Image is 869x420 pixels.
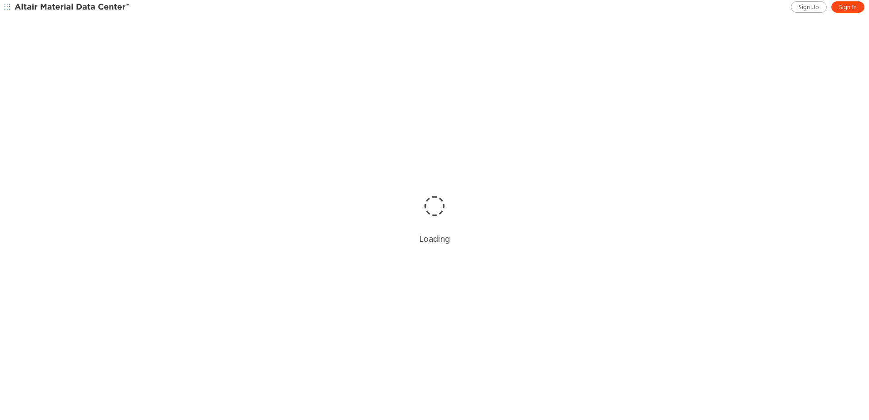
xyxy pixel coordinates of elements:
[419,233,450,244] div: Loading
[15,3,130,12] img: Altair Material Data Center
[831,1,864,13] a: Sign In
[791,1,827,13] a: Sign Up
[839,4,857,11] span: Sign In
[799,4,819,11] span: Sign Up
